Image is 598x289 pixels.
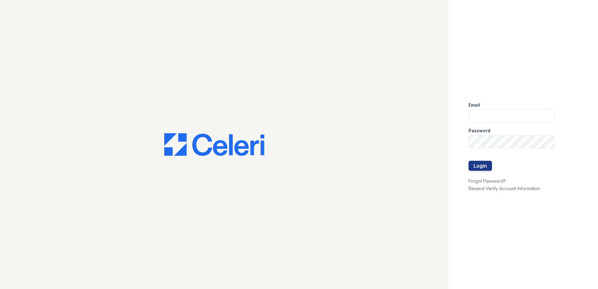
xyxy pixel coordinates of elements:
[469,102,480,108] label: Email
[469,178,506,184] a: Forgot Password?
[469,128,490,134] label: Password
[469,161,492,171] button: Login
[164,133,264,156] img: CE_Logo_Blue-a8612792a0a2168367f1c8372b55b34899dd931a85d93a1a3d3e32e68fde9ad4.png
[469,186,540,191] a: Resend Verify Account Information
